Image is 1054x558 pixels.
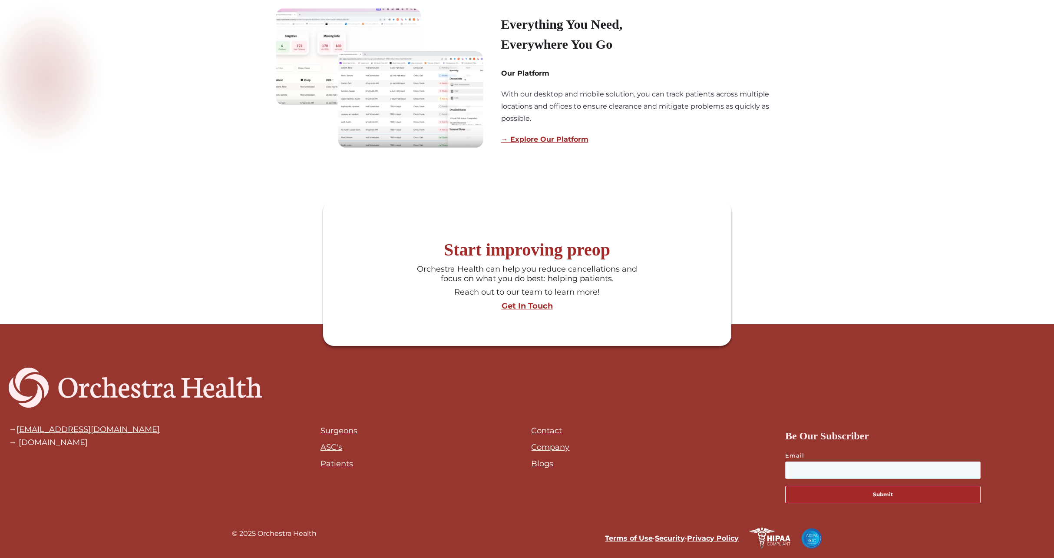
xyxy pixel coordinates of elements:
[501,67,549,80] div: Our Platform
[531,442,569,452] a: Company
[785,451,1002,460] label: Email
[501,88,779,125] div: With our desktop and mobile solution, you can track patients across multiple locations and office...
[320,426,357,435] a: Surgeons
[320,459,353,468] a: Patients
[17,425,160,434] a: [EMAIL_ADDRESS][DOMAIN_NAME]
[232,528,317,549] div: © 2025 Orchestra Health
[501,14,668,54] h3: Everything You Need, Everywhere You Go
[605,534,653,542] a: Terms of Use
[531,426,562,435] a: Contact
[9,438,160,447] div: → [DOMAIN_NAME]
[532,532,739,545] div: • •
[413,288,641,297] div: Reach out to our team to learn more!
[327,239,727,260] h6: Start improving preop
[785,486,981,503] button: Submit
[785,428,1002,444] h4: Be Our Subscriber
[687,534,739,542] a: Privacy Policy
[327,302,727,311] a: Get In Touch
[655,534,685,542] a: Security
[531,459,553,468] a: Blogs
[501,135,588,143] a: → Explore Our Platform
[9,425,160,434] div: →
[413,265,641,283] div: Orchestra Health can help you reduce cancellations and focus on what you do best: helping patients.
[320,442,342,452] a: ASC's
